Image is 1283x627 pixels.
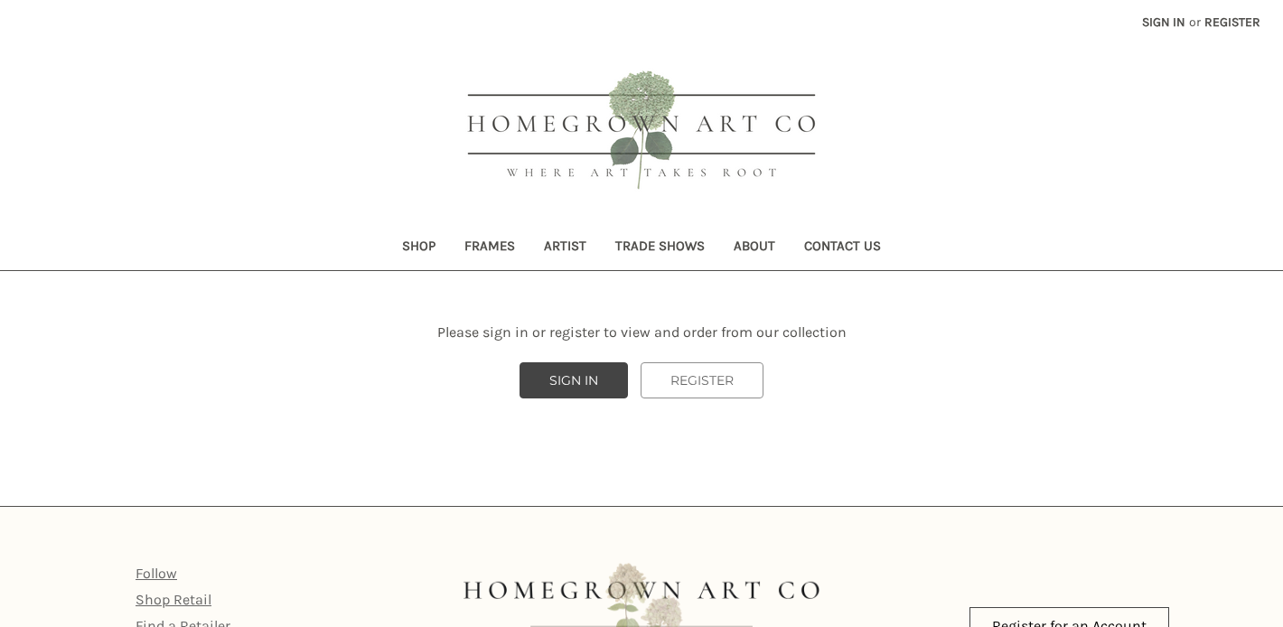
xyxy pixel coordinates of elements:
a: SIGN IN [520,362,628,398]
a: Follow [136,566,177,583]
span: or [1187,13,1203,32]
span: Please sign in or register to view and order from our collection [437,323,847,341]
a: Artist [529,226,601,270]
a: REGISTER [641,362,763,398]
a: Shop Retail [136,592,211,609]
img: HOMEGROWN ART CO [438,51,845,213]
a: Frames [450,226,529,270]
a: Contact Us [790,226,895,270]
a: Trade Shows [601,226,719,270]
a: Shop [388,226,450,270]
a: About [719,226,790,270]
